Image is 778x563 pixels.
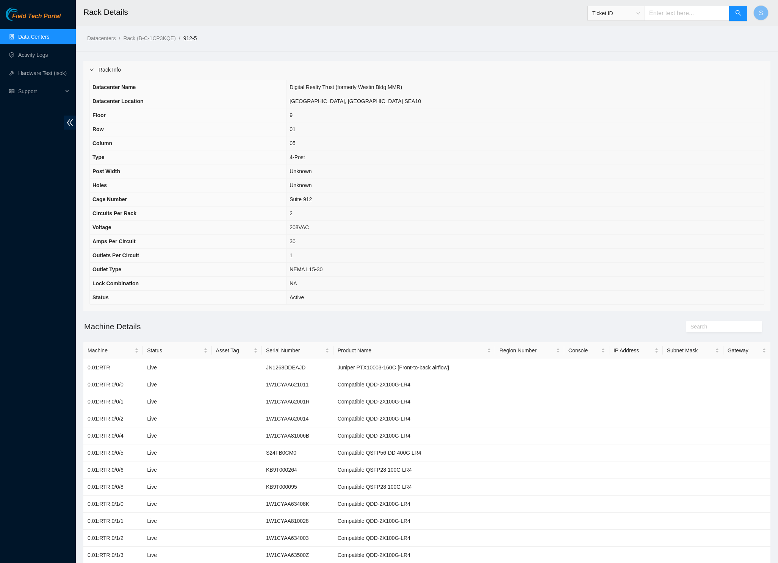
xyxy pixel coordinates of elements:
span: / [179,35,180,41]
span: Lock Combination [92,280,139,286]
a: Datacenters [87,35,116,41]
td: 1W1CYAA634003 [262,530,333,547]
td: Live [143,393,211,410]
span: 9 [290,112,293,118]
a: Activity Logs [18,52,48,58]
span: [GEOGRAPHIC_DATA], [GEOGRAPHIC_DATA] SEA10 [290,98,421,104]
td: Compatible QDD-2X100G-LR4 [333,410,495,427]
td: KB9T000264 [262,461,333,479]
span: double-left [64,116,76,130]
td: Compatible QDD-2X100G-LR4 [333,496,495,513]
td: 1W1CYAA810028 [262,513,333,530]
td: Compatible QDD-2X100G-LR4 [333,376,495,393]
td: 0.01:RTR:0/0/1 [83,393,143,410]
td: 0.01:RTR:0/0/0 [83,376,143,393]
td: Live [143,410,211,427]
span: Ticket ID [592,8,640,19]
td: 0.01:RTR:0/0/4 [83,427,143,444]
span: Unknown [290,168,312,174]
td: Compatible QDD-2X100G-LR4 [333,530,495,547]
span: Amps Per Circuit [92,238,136,244]
div: Rack Info [83,61,770,78]
a: Rack (B-C-1CP3KQE) [123,35,175,41]
a: Data Centers [18,34,49,40]
span: Circuits Per Rack [92,210,136,216]
td: Live [143,530,211,547]
span: Holes [92,182,107,188]
span: Outlet Type [92,266,121,272]
span: Active [290,294,304,300]
a: Akamai TechnologiesField Tech Portal [6,14,61,23]
td: Live [143,444,211,461]
td: Compatible QSFP28 100G LR4 [333,461,495,479]
td: KB9T000095 [262,479,333,496]
span: 1 [290,252,293,258]
span: 30 [290,238,296,244]
td: Live [143,461,211,479]
td: Live [143,427,211,444]
span: read [9,89,14,94]
span: 05 [290,140,296,146]
span: search [735,10,741,17]
td: 0.01:RTR:0/0/2 [83,410,143,427]
span: Voltage [92,224,111,230]
span: Cage Number [92,196,127,202]
span: NEMA L15-30 [290,266,322,272]
span: 4-Post [290,154,305,160]
td: 1W1CYAA620014 [262,410,333,427]
td: 0.01:RTR:0/1/0 [83,496,143,513]
span: Status [92,294,109,300]
td: Live [143,359,211,376]
span: Post Width [92,168,120,174]
span: Row [92,126,104,132]
span: NA [290,280,297,286]
td: 1W1CYAA81006B [262,427,333,444]
span: Datacenter Location [92,98,144,104]
span: Outlets Per Circuit [92,252,139,258]
td: Live [143,479,211,496]
td: 0.01:RTR:0/0/6 [83,461,143,479]
span: 01 [290,126,296,132]
input: Enter text here... [645,6,729,21]
span: 2 [290,210,293,216]
img: Akamai Technologies [6,8,38,21]
td: Compatible QSFP56-DD 400G LR4 [333,444,495,461]
td: Live [143,496,211,513]
span: Field Tech Portal [12,13,61,20]
td: Juniper PTX10003-160C {Front-to-back airflow} [333,359,495,376]
td: Live [143,376,211,393]
td: 1W1CYAA63408K [262,496,333,513]
button: search [729,6,747,21]
span: Unknown [290,182,312,188]
td: Live [143,513,211,530]
button: S [753,5,769,20]
span: Digital Realty Trust (formerly Westin Bldg MMR) [290,84,402,90]
a: 912-5 [183,35,197,41]
span: Datacenter Name [92,84,136,90]
td: Compatible QDD-2X100G-LR4 [333,427,495,444]
td: 0.01:RTR [83,359,143,376]
span: Support [18,84,63,99]
td: Compatible QDD-2X100G-LR4 [333,393,495,410]
td: Compatible QDD-2X100G-LR4 [333,513,495,530]
span: Column [92,140,112,146]
h2: Machine Details [83,320,599,333]
td: Compatible QSFP28 100G LR4 [333,479,495,496]
input: Search [690,322,752,331]
td: 0.01:RTR:0/0/5 [83,444,143,461]
span: Type [92,154,105,160]
a: Hardware Test (isok) [18,70,67,76]
span: Suite 912 [290,196,312,202]
span: S [759,8,763,18]
td: 0.01:RTR:0/0/8 [83,479,143,496]
span: right [89,67,94,72]
td: 1W1CYAA62001R [262,393,333,410]
span: / [119,35,120,41]
td: 0.01:RTR:0/1/2 [83,530,143,547]
span: 208VAC [290,224,309,230]
td: 1W1CYAA621011 [262,376,333,393]
td: S24FB0CM0 [262,444,333,461]
td: JN1268DDEAJD [262,359,333,376]
span: Floor [92,112,106,118]
td: 0.01:RTR:0/1/1 [83,513,143,530]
